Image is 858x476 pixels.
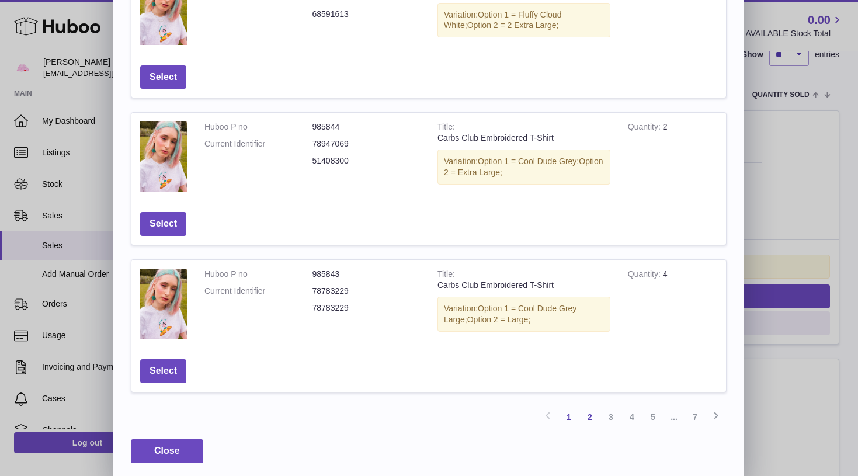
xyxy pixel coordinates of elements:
dd: 51408300 [312,155,421,166]
dd: 78947069 [312,138,421,150]
a: 2 [579,406,600,428]
button: Select [140,212,186,236]
span: Option 1 = Fluffy Cloud White; [444,10,561,30]
dt: Current Identifier [204,138,312,150]
a: 4 [621,406,642,428]
button: Close [131,439,203,463]
div: Variation: [437,3,610,38]
td: 2 [619,113,726,203]
button: Select [140,65,186,89]
strong: Title [437,269,455,282]
td: 4 [619,260,726,350]
dd: 78783229 [312,286,421,297]
div: Carbs Club Embroidered T-Shirt [437,133,610,144]
dt: Huboo P no [204,121,312,133]
dt: Huboo P no [204,269,312,280]
span: Option 1 = Cool Dude Grey; [478,157,579,166]
strong: Title [437,122,455,134]
div: Variation: [437,150,610,185]
span: Option 1 = Cool Dude Grey Large; [444,304,576,324]
strong: Quantity [628,269,663,282]
dt: Current Identifier [204,286,312,297]
span: Option 2 = Large; [467,315,531,324]
a: 3 [600,406,621,428]
img: Carbs Club Embroidered T-Shirt [140,269,187,339]
strong: Quantity [628,122,663,134]
dd: 985844 [312,121,421,133]
dd: 68591613 [312,9,421,20]
div: Carbs Club Embroidered T-Shirt [437,280,610,291]
a: 5 [642,406,664,428]
dd: 78783229 [312,303,421,314]
a: 7 [685,406,706,428]
button: Select [140,359,186,383]
a: 1 [558,406,579,428]
img: Carbs Club Embroidered T-Shirt [140,121,187,192]
span: Option 2 = 2 Extra Large; [467,20,559,30]
div: Variation: [437,297,610,332]
span: Close [154,446,180,456]
span: ... [664,406,685,428]
dd: 985843 [312,269,421,280]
